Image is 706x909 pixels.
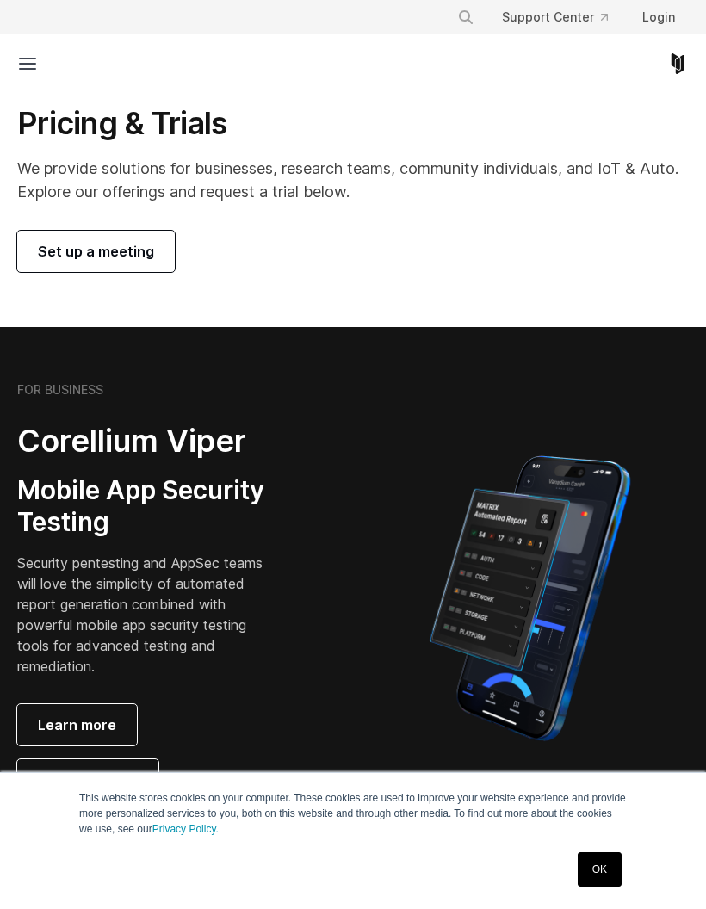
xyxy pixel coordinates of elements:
[17,231,175,272] a: Set up a meeting
[38,770,138,790] span: Request a trial
[578,852,622,887] a: OK
[17,157,689,203] p: We provide solutions for businesses, research teams, community individuals, and IoT & Auto. Explo...
[400,448,660,749] img: Corellium MATRIX automated report on iPhone showing app vulnerability test results across securit...
[443,2,689,33] div: Navigation Menu
[38,241,154,262] span: Set up a meeting
[17,382,103,398] h6: FOR BUSINESS
[17,474,270,539] h3: Mobile App Security Testing
[17,759,158,801] a: Request a trial
[629,2,689,33] a: Login
[152,823,219,835] a: Privacy Policy.
[17,704,137,745] a: Learn more
[79,790,627,837] p: This website stores cookies on your computer. These cookies are used to improve your website expe...
[17,553,270,677] p: Security pentesting and AppSec teams will love the simplicity of automated report generation comb...
[488,2,622,33] a: Support Center
[17,422,270,461] h2: Corellium Viper
[450,2,481,33] button: Search
[667,53,689,74] a: Corellium Home
[17,104,689,143] h1: Pricing & Trials
[38,714,116,735] span: Learn more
